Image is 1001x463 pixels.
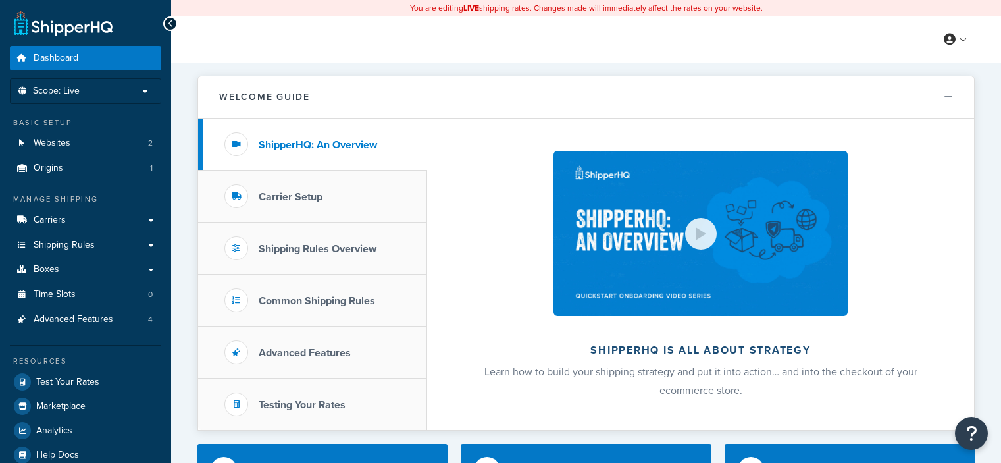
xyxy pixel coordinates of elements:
span: 0 [148,289,153,300]
h3: Testing Your Rates [259,399,346,411]
button: Open Resource Center [955,417,988,450]
span: Dashboard [34,53,78,64]
a: Marketplace [10,395,161,418]
div: Resources [10,356,161,367]
h2: ShipperHQ is all about strategy [462,344,939,356]
span: Scope: Live [33,86,80,97]
b: LIVE [463,2,479,14]
li: Origins [10,156,161,180]
h3: Advanced Features [259,347,351,359]
a: Test Your Rates [10,370,161,394]
span: Test Your Rates [36,377,99,388]
a: Time Slots0 [10,283,161,307]
li: Websites [10,131,161,155]
h3: Shipping Rules Overview [259,243,376,255]
h2: Welcome Guide [219,92,310,102]
h3: Carrier Setup [259,191,322,203]
a: Advanced Features4 [10,308,161,332]
span: Time Slots [34,289,76,300]
span: Boxes [34,264,59,275]
a: Dashboard [10,46,161,70]
h3: Common Shipping Rules [259,295,375,307]
a: Carriers [10,208,161,232]
span: 2 [148,138,153,149]
span: Origins [34,163,63,174]
button: Welcome Guide [198,76,974,119]
span: Shipping Rules [34,240,95,251]
span: Marketplace [36,401,86,412]
div: Manage Shipping [10,194,161,205]
a: Analytics [10,419,161,443]
span: 4 [148,314,153,325]
a: Websites2 [10,131,161,155]
span: 1 [150,163,153,174]
li: Time Slots [10,283,161,307]
a: Shipping Rules [10,233,161,258]
h3: ShipperHQ: An Overview [259,139,377,151]
span: Websites [34,138,70,149]
div: Basic Setup [10,117,161,128]
li: Advanced Features [10,308,161,332]
img: ShipperHQ is all about strategy [553,151,847,316]
a: Boxes [10,258,161,282]
span: Analytics [36,425,72,437]
span: Help Docs [36,450,79,461]
span: Carriers [34,215,66,226]
span: Learn how to build your shipping strategy and put it into action… and into the checkout of your e... [484,364,917,398]
a: Origins1 [10,156,161,180]
span: Advanced Features [34,314,113,325]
